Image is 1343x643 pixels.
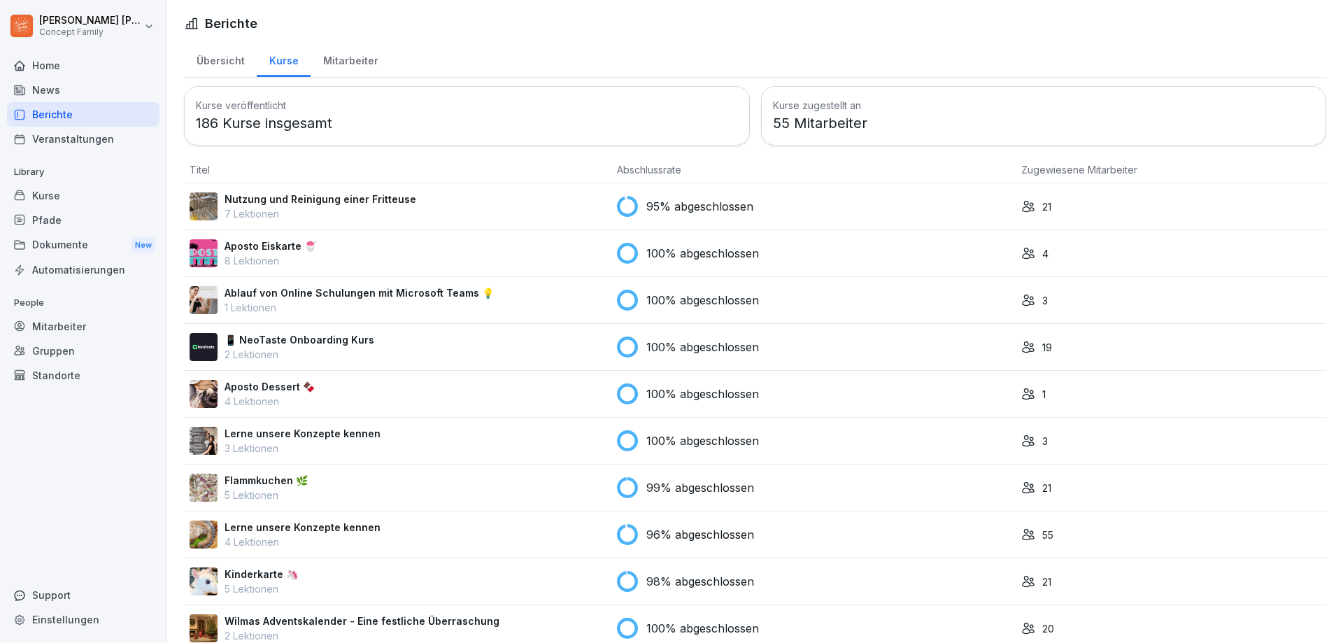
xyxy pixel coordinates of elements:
img: wogpw1ad3b6xttwx9rgsg3h8.png [190,333,218,361]
p: 7 Lektionen [225,206,416,221]
a: Home [7,53,159,78]
p: 3 [1042,293,1048,308]
p: 20 [1042,621,1054,636]
p: 1 [1042,387,1046,402]
p: Ablauf von Online Schulungen mit Microsoft Teams 💡 [225,285,494,300]
a: DokumenteNew [7,232,159,258]
div: New [132,237,155,253]
p: [PERSON_NAME] [PERSON_NAME] [39,15,141,27]
p: 186 Kurse insgesamt [196,113,738,134]
a: Kurse [7,183,159,208]
p: 100% abgeschlossen [646,339,759,355]
p: Concept Family [39,27,141,37]
img: jodldgla1n88m1zx1ylvr2oo.png [190,239,218,267]
p: 100% abgeschlossen [646,386,759,402]
p: 99% abgeschlossen [646,479,754,496]
p: 1 Lektionen [225,300,494,315]
a: Pfade [7,208,159,232]
p: 3 [1042,434,1048,448]
p: Library [7,161,159,183]
p: 100% abgeschlossen [646,245,759,262]
p: 4 [1042,246,1049,261]
th: Abschlussrate [611,157,1016,183]
p: 100% abgeschlossen [646,620,759,637]
a: News [7,78,159,102]
a: Berichte [7,102,159,127]
p: 100% abgeschlossen [646,432,759,449]
p: 5 Lektionen [225,488,308,502]
a: Gruppen [7,339,159,363]
p: 21 [1042,199,1051,214]
p: 96% abgeschlossen [646,526,754,543]
a: Mitarbeiter [311,41,390,77]
img: ssvnl9aim273pmzdbnjk7g2q.png [190,521,218,549]
p: 95% abgeschlossen [646,198,753,215]
p: Lerne unsere Konzepte kennen [225,426,381,441]
p: 19 [1042,340,1052,355]
p: Wilmas Adventskalender - Eine festliche Überraschung [225,614,499,628]
a: Einstellungen [7,607,159,632]
p: 3 Lektionen [225,441,381,455]
p: 4 Lektionen [225,535,381,549]
img: hnpnnr9tv292r80l0gdrnijs.png [190,567,218,595]
img: gpvzxdfjebcrmhe0kchkzgnt.png [190,614,218,642]
p: 2 Lektionen [225,628,499,643]
a: Automatisierungen [7,257,159,282]
p: Nutzung und Reinigung einer Fritteuse [225,192,416,206]
h1: Berichte [205,14,257,33]
div: Dokumente [7,232,159,258]
p: 8 Lektionen [225,253,316,268]
img: e8eoks8cju23yjmx0b33vrq2.png [190,286,218,314]
img: olj5wwb43e69gm36jnidps00.png [190,427,218,455]
p: 21 [1042,574,1051,589]
p: Kinderkarte 🦄 [225,567,298,581]
p: Aposto Eiskarte 🍧 [225,239,316,253]
p: People [7,292,159,314]
p: 2 Lektionen [225,347,374,362]
p: 21 [1042,481,1051,495]
p: 98% abgeschlossen [646,573,754,590]
div: Support [7,583,159,607]
img: b2msvuojt3s6egexuweix326.png [190,192,218,220]
p: 📱 NeoTaste Onboarding Kurs [225,332,374,347]
span: Zugewiesene Mitarbeiter [1021,164,1137,176]
a: Veranstaltungen [7,127,159,151]
h3: Kurse veröffentlicht [196,98,738,113]
p: Flammkuchen 🌿 [225,473,308,488]
span: Titel [190,164,210,176]
p: 5 Lektionen [225,581,298,596]
img: jb643umo8xb48cipqni77y3i.png [190,474,218,502]
a: Standorte [7,363,159,388]
a: Kurse [257,41,311,77]
p: Aposto Dessert 🍫 [225,379,315,394]
a: Mitarbeiter [7,314,159,339]
img: rj0yud9yw1p9s21ly90334le.png [190,380,218,408]
h3: Kurse zugestellt an [773,98,1315,113]
p: 4 Lektionen [225,394,315,409]
p: 100% abgeschlossen [646,292,759,309]
p: 55 [1042,528,1053,542]
p: 55 Mitarbeiter [773,113,1315,134]
p: Lerne unsere Konzepte kennen [225,520,381,535]
a: Übersicht [184,41,257,77]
